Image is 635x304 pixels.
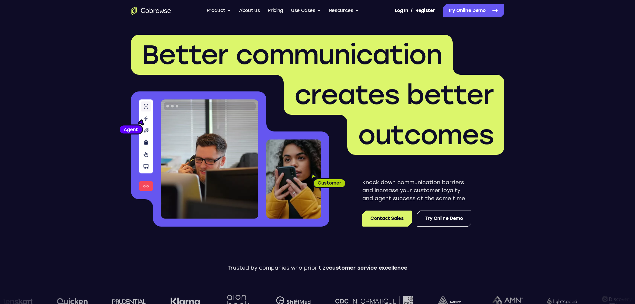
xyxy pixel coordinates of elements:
button: Resources [329,4,359,17]
button: Use Cases [291,4,321,17]
a: Pricing [268,4,283,17]
span: / [411,7,413,15]
a: About us [239,4,260,17]
span: customer service excellence [329,265,407,271]
span: creates better [294,79,494,111]
img: A customer holding their phone [266,139,321,219]
a: Contact Sales [362,211,411,227]
p: Knock down communication barriers and increase your customer loyalty and agent success at the sam... [362,179,471,203]
a: Log In [395,4,408,17]
a: Register [415,4,435,17]
span: outcomes [358,119,494,151]
a: Try Online Demo [417,211,471,227]
span: Better communication [142,39,442,71]
button: Product [207,4,231,17]
img: A customer support agent talking on the phone [161,99,258,219]
img: prudential [112,299,146,304]
a: Try Online Demo [443,4,504,17]
a: Go to the home page [131,7,171,15]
